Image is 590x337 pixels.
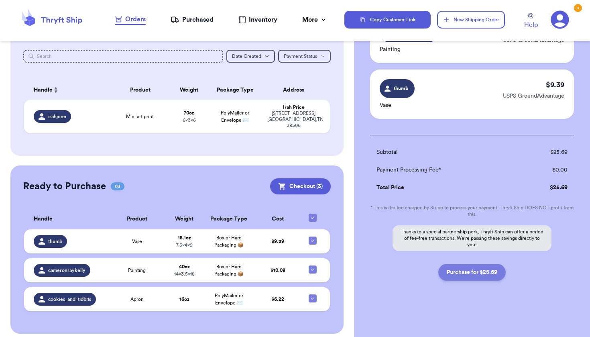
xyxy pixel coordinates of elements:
[34,215,53,223] span: Handle
[167,209,202,229] th: Weight
[183,118,196,123] span: 6 x 3 x 6
[267,104,320,110] div: Irah Price
[344,11,431,29] button: Copy Customer Link
[128,267,146,274] span: Painting
[115,14,146,25] a: Orders
[267,110,320,129] div: [STREET_ADDRESS] [GEOGRAPHIC_DATA] , TN 38506
[184,110,194,115] strong: 70 oz
[132,238,142,245] span: Vase
[176,243,193,247] span: 7.5 x 4 x 9
[179,297,189,302] strong: 16 oz
[256,209,300,229] th: Cost
[202,209,256,229] th: Package Type
[214,235,244,247] span: Box or Hard Packaging 📦
[115,14,146,24] div: Orders
[226,50,275,63] button: Date Created
[503,92,564,100] p: USPS GroundAdvantage
[238,15,277,25] a: Inventory
[34,86,53,94] span: Handle
[126,113,155,120] span: Mini art print.
[232,54,261,59] span: Date Created
[221,110,249,123] span: PolyMailer or Envelope ✉️
[437,11,505,29] button: New Shipping Order
[370,143,516,161] td: Subtotal
[179,264,190,269] strong: 40 oz
[438,264,506,281] button: Purchase for $25.69
[262,80,330,100] th: Address
[370,179,516,196] td: Total Price
[23,50,223,63] input: Search
[524,20,538,30] span: Help
[214,264,244,276] span: Box or Hard Packaging 📦
[171,80,208,100] th: Weight
[178,235,191,240] strong: 18.1 oz
[53,85,59,95] button: Sort ascending
[284,54,317,59] span: Payment Status
[516,179,574,196] td: $ 25.69
[48,113,66,120] span: irahjune
[516,161,574,179] td: $ 0.00
[48,296,91,302] span: cookies_and_tidbits
[302,15,328,25] div: More
[524,13,538,30] a: Help
[370,204,574,217] p: * This is the fee charged by Stripe to process your payment. Thryft Ship DOES NOT profit from this.
[546,79,564,90] p: $ 9.39
[270,178,331,194] button: Checkout (3)
[48,267,85,274] span: cameronraykelly
[130,296,144,302] span: Apron
[271,297,284,302] span: $ 6.22
[393,225,551,251] p: Thanks to a special partnership perk, Thryft Ship can offer a period of fee-free transactions. We...
[574,4,582,12] div: 3
[171,15,214,25] a: Purchased
[392,85,410,92] span: thumb
[380,101,415,109] p: Vase
[174,272,195,276] span: 14 x 3.5 x 18
[271,268,285,273] span: $ 10.08
[516,143,574,161] td: $ 25.69
[48,238,62,245] span: thumb
[107,209,167,229] th: Product
[110,80,171,100] th: Product
[23,180,106,193] h2: Ready to Purchase
[111,182,124,190] span: 03
[208,80,262,100] th: Package Type
[370,161,516,179] td: Payment Processing Fee*
[551,10,569,29] a: 3
[215,293,243,305] span: PolyMailer or Envelope ✉️
[278,50,331,63] button: Payment Status
[380,45,438,53] p: Painting
[271,239,284,244] span: $ 9.39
